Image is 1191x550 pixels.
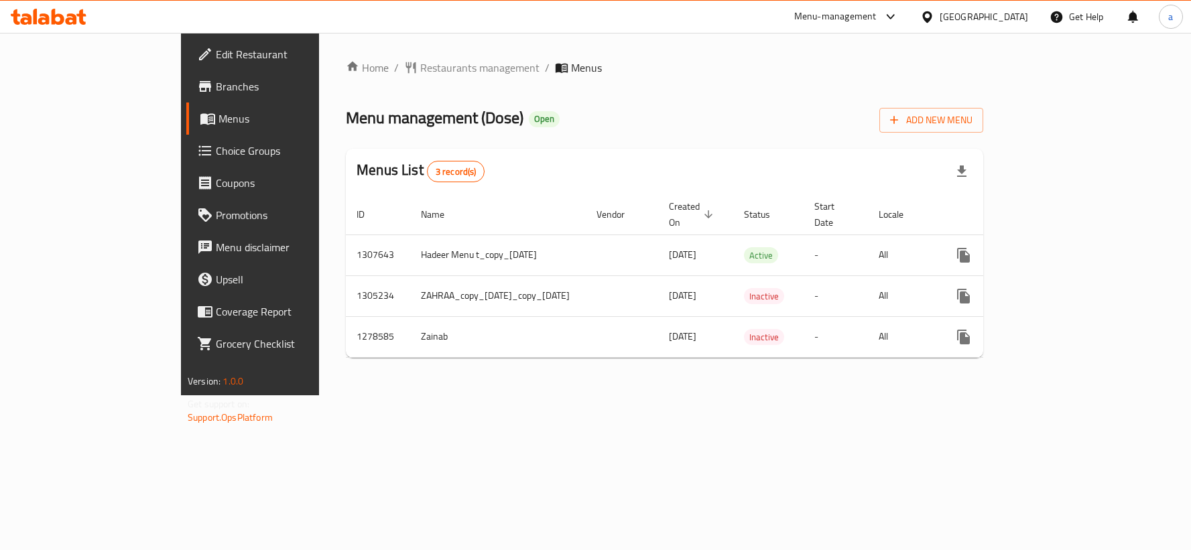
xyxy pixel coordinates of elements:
a: Menu disclaimer [186,231,380,263]
span: 3 record(s) [428,165,485,178]
span: Get support on: [188,395,249,413]
div: Export file [946,155,978,188]
td: Zainab [410,316,586,357]
span: [DATE] [669,246,696,263]
span: Menus [218,111,369,127]
a: Edit Restaurant [186,38,380,70]
span: ID [357,206,382,222]
span: Locale [879,206,921,222]
a: Coupons [186,167,380,199]
td: ZAHRAA_copy_[DATE]_copy_[DATE] [410,275,586,316]
button: Add New Menu [879,108,983,133]
nav: breadcrumb [346,60,983,76]
td: All [868,234,937,275]
span: Restaurants management [420,60,540,76]
span: Inactive [744,330,784,345]
span: Menus [571,60,602,76]
div: Inactive [744,288,784,304]
li: / [394,60,399,76]
h2: Menus List [357,160,485,182]
span: Version: [188,372,221,390]
span: Vendor [597,206,642,222]
span: Active [744,248,778,263]
button: more [948,239,980,271]
button: more [948,280,980,312]
span: Name [421,206,462,222]
span: Menu management ( Dose ) [346,102,523,133]
a: Choice Groups [186,135,380,167]
span: Promotions [216,207,369,223]
span: Menu disclaimer [216,239,369,255]
td: All [868,316,937,357]
td: - [804,275,868,316]
span: Branches [216,78,369,94]
a: Restaurants management [404,60,540,76]
span: Upsell [216,271,369,287]
span: Coverage Report [216,303,369,320]
div: Active [744,247,778,263]
a: Upsell [186,263,380,295]
span: Choice Groups [216,143,369,159]
span: [DATE] [669,287,696,304]
th: Actions [937,194,1087,235]
span: 1.0.0 [223,372,243,390]
span: Created On [669,198,717,230]
button: more [948,321,980,353]
span: Open [529,113,560,125]
li: / [545,60,550,76]
button: Change Status [980,321,1012,353]
td: Hadeer Menu t_copy_[DATE] [410,234,586,275]
span: Inactive [744,289,784,304]
button: Change Status [980,280,1012,312]
div: Total records count [427,161,485,182]
a: Coverage Report [186,295,380,328]
div: Open [529,111,560,127]
button: Change Status [980,239,1012,271]
span: Edit Restaurant [216,46,369,62]
span: Add New Menu [890,112,973,129]
a: Grocery Checklist [186,328,380,360]
span: a [1168,9,1173,24]
div: Inactive [744,329,784,345]
td: All [868,275,937,316]
a: Support.OpsPlatform [188,409,273,426]
span: Start Date [814,198,852,230]
div: Menu-management [794,9,877,25]
span: Status [744,206,788,222]
span: [DATE] [669,328,696,345]
table: enhanced table [346,194,1087,358]
div: [GEOGRAPHIC_DATA] [940,9,1028,24]
a: Promotions [186,199,380,231]
a: Menus [186,102,380,135]
a: Branches [186,70,380,102]
td: - [804,316,868,357]
span: Coupons [216,175,369,191]
td: - [804,234,868,275]
span: Grocery Checklist [216,336,369,352]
